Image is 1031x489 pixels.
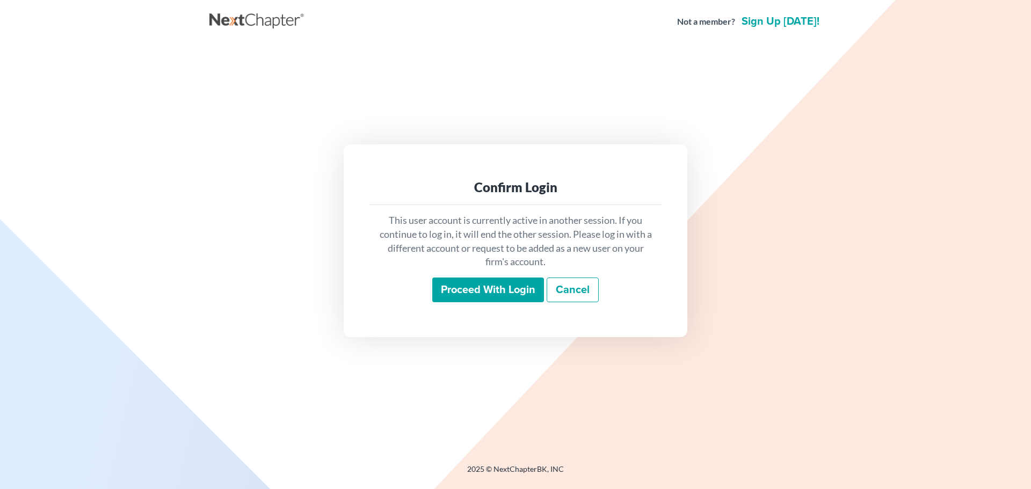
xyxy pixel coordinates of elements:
[378,179,653,196] div: Confirm Login
[432,278,544,302] input: Proceed with login
[547,278,599,302] a: Cancel
[378,214,653,269] p: This user account is currently active in another session. If you continue to log in, it will end ...
[739,16,822,27] a: Sign up [DATE]!
[677,16,735,28] strong: Not a member?
[209,464,822,483] div: 2025 © NextChapterBK, INC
